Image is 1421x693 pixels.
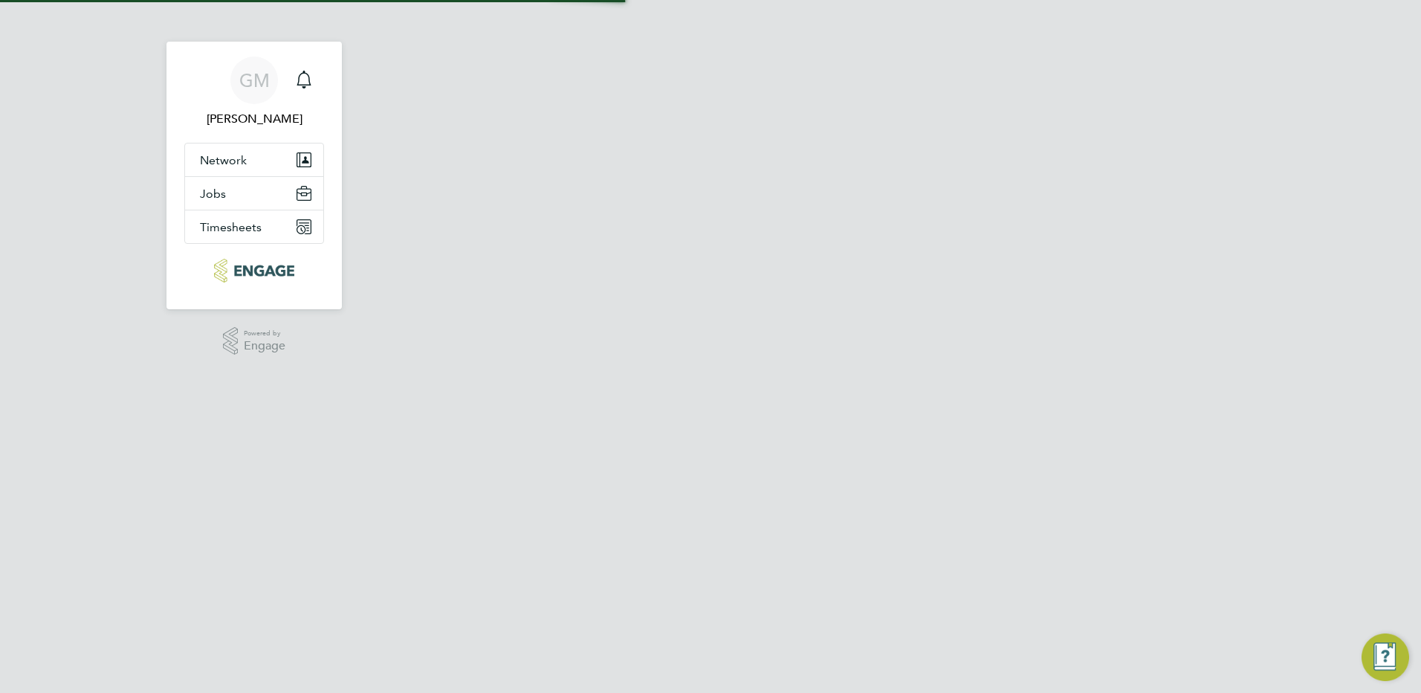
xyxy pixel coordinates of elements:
button: Network [185,144,323,176]
span: Gary McEvatt [184,110,324,128]
a: Go to home page [184,259,324,283]
button: Engage Resource Center [1362,634,1409,681]
span: Jobs [200,187,226,201]
a: GM[PERSON_NAME] [184,57,324,128]
span: GM [239,71,270,90]
button: Jobs [185,177,323,210]
span: Timesheets [200,220,262,234]
a: Powered byEngage [223,327,286,355]
span: Network [200,153,247,167]
span: Powered by [244,327,285,340]
span: Engage [244,340,285,352]
button: Timesheets [185,210,323,243]
img: legacie-logo-retina.png [214,259,294,283]
nav: Main navigation [166,42,342,309]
